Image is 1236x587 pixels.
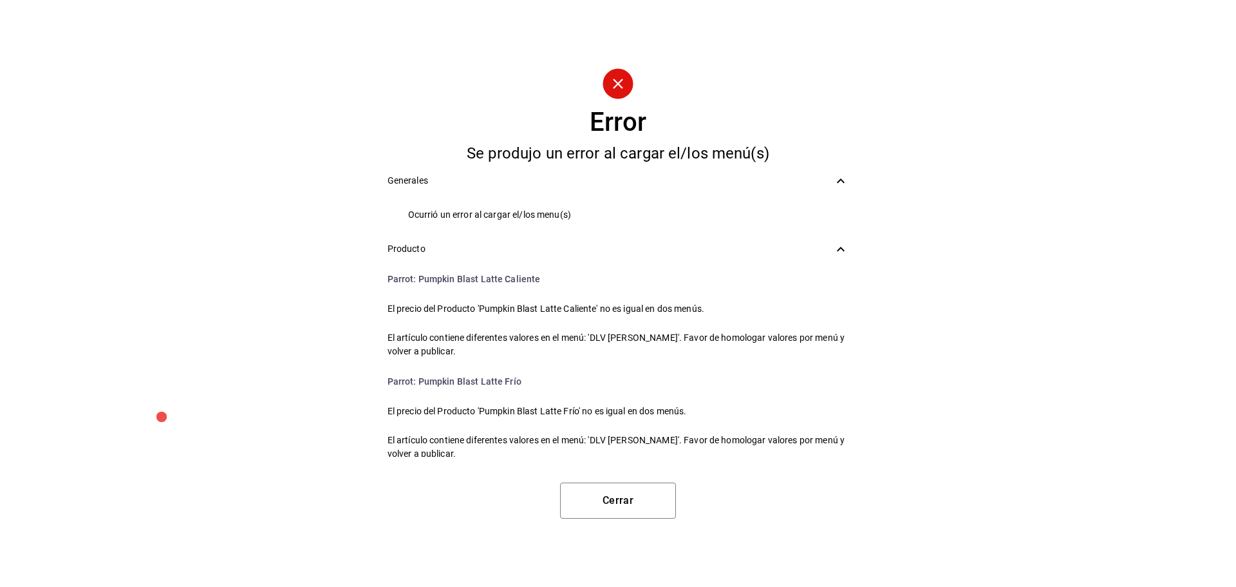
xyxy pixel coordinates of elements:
[388,242,834,256] span: Producto
[377,146,859,161] div: Se produjo un error al cargar el/los menú(s)
[377,264,859,294] li: Pumpkin Blast Latte Caliente
[408,208,849,222] span: Ocurrió un error al cargar el/los menu(s)
[590,110,646,135] div: Error
[388,302,849,316] span: El precio del Producto 'Pumpkin Blast Latte Caliente' no es igual en dos menús.
[388,376,417,387] span: Parrot :
[388,174,834,188] span: Generales
[388,331,849,358] span: El artículo contiene diferentes valores en el menú: 'DLV [PERSON_NAME]'. Favor de homologar valor...
[388,274,417,284] span: Parrot :
[388,434,849,461] span: El artículo contiene diferentes valores en el menú: 'DLV [PERSON_NAME]'. Favor de homologar valor...
[377,166,859,195] div: Generales
[377,366,859,397] li: Pumpkin Blast Latte Frío
[388,405,849,418] span: El precio del Producto 'Pumpkin Blast Latte Frío' no es igual en dos menús.
[377,235,859,264] div: Producto
[560,483,676,519] button: Cerrar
